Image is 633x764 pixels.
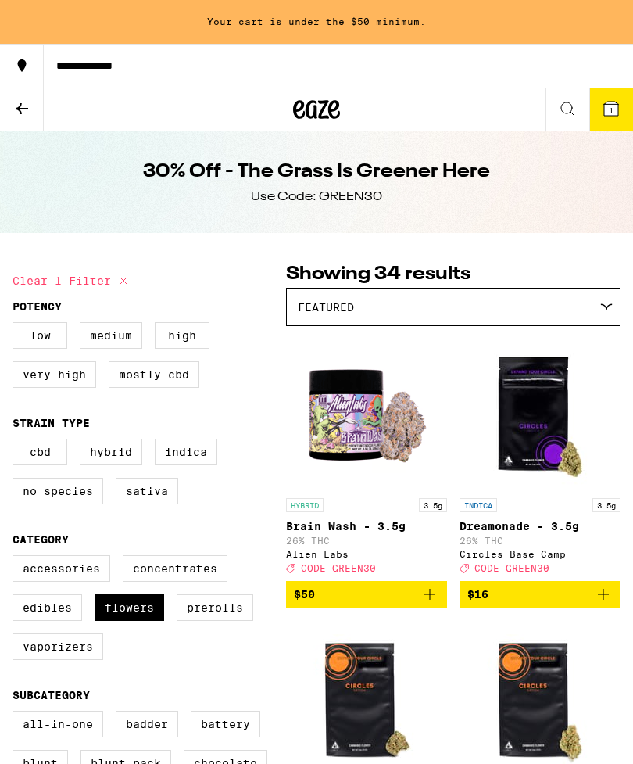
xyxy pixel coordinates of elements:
[13,417,90,429] legend: Strain Type
[116,478,178,504] label: Sativa
[592,498,620,512] p: 3.5g
[460,549,620,559] div: Circles Base Camp
[80,322,142,349] label: Medium
[286,520,447,533] p: Brain Wash - 3.5g
[462,334,618,490] img: Circles Base Camp - Dreamonade - 3.5g
[13,261,133,300] button: Clear 1 filter
[460,334,620,581] a: Open page for Dreamonade - 3.5g from Circles Base Camp
[286,536,447,546] p: 26% THC
[298,301,354,314] span: Featured
[116,711,178,737] label: Badder
[13,439,67,465] label: CBD
[13,322,67,349] label: Low
[286,334,447,581] a: Open page for Brain Wash - 3.5g from Alien Labs
[286,549,447,559] div: Alien Labs
[177,594,253,621] label: Prerolls
[589,88,633,131] button: 1
[13,633,103,660] label: Vaporizers
[95,594,164,621] label: Flowers
[13,555,110,582] label: Accessories
[80,439,142,465] label: Hybrid
[13,594,82,621] label: Edibles
[460,520,620,533] p: Dreamonade - 3.5g
[286,581,447,608] button: Add to bag
[474,563,549,573] span: CODE GREEN30
[460,581,620,608] button: Add to bag
[460,536,620,546] p: 26% THC
[155,322,209,349] label: High
[419,498,447,512] p: 3.5g
[460,498,497,512] p: INDICA
[286,498,324,512] p: HYBRID
[286,261,620,288] p: Showing 34 results
[13,361,96,388] label: Very High
[9,11,113,23] span: Hi. Need any help?
[467,588,488,601] span: $16
[13,533,69,546] legend: Category
[13,689,90,701] legend: Subcategory
[301,563,376,573] span: CODE GREEN30
[123,555,227,582] label: Concentrates
[288,334,445,490] img: Alien Labs - Brain Wash - 3.5g
[13,478,103,504] label: No Species
[191,711,260,737] label: Battery
[155,439,217,465] label: Indica
[143,159,490,185] h1: 30% Off - The Grass Is Greener Here
[13,300,62,313] legend: Potency
[609,106,613,115] span: 1
[109,361,199,388] label: Mostly CBD
[294,588,315,601] span: $50
[13,711,103,737] label: All-In-One
[251,188,382,206] div: Use Code: GREEN30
